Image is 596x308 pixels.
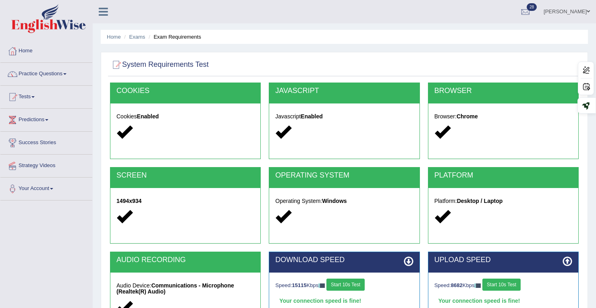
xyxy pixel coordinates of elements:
[116,283,254,295] h5: Audio Device:
[0,40,92,60] a: Home
[0,178,92,198] a: Your Account
[275,295,413,307] div: Your connection speed is fine!
[275,172,413,180] h2: OPERATING SYSTEM
[129,34,145,40] a: Exams
[107,34,121,40] a: Home
[527,3,537,11] span: 28
[434,295,572,307] div: Your connection speed is fine!
[434,172,572,180] h2: PLATFORM
[301,113,322,120] strong: Enabled
[434,87,572,95] h2: BROWSER
[110,59,209,71] h2: System Requirements Test
[116,282,234,295] strong: Communications - Microphone (Realtek(R) Audio)
[434,198,572,204] h5: Platform:
[457,198,503,204] strong: Desktop / Laptop
[275,114,413,120] h5: Javascript
[116,198,141,204] strong: 1494x934
[322,198,347,204] strong: Windows
[318,283,325,288] img: ajax-loader-fb-connection.gif
[116,87,254,95] h2: COOKIES
[0,109,92,129] a: Predictions
[434,114,572,120] h5: Browser:
[482,279,521,291] button: Start 10s Test
[116,256,254,264] h2: AUDIO RECORDING
[275,198,413,204] h5: Operating System:
[116,114,254,120] h5: Cookies
[0,86,92,106] a: Tests
[0,63,92,83] a: Practice Questions
[275,256,413,264] h2: DOWNLOAD SPEED
[434,256,572,264] h2: UPLOAD SPEED
[275,279,413,293] div: Speed: Kbps
[326,279,365,291] button: Start 10s Test
[147,33,201,41] li: Exam Requirements
[116,172,254,180] h2: SCREEN
[474,283,481,288] img: ajax-loader-fb-connection.gif
[451,282,463,288] strong: 8682
[292,282,307,288] strong: 15115
[434,279,572,293] div: Speed: Kbps
[275,87,413,95] h2: JAVASCRIPT
[0,132,92,152] a: Success Stories
[0,155,92,175] a: Strategy Videos
[137,113,159,120] strong: Enabled
[457,113,478,120] strong: Chrome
